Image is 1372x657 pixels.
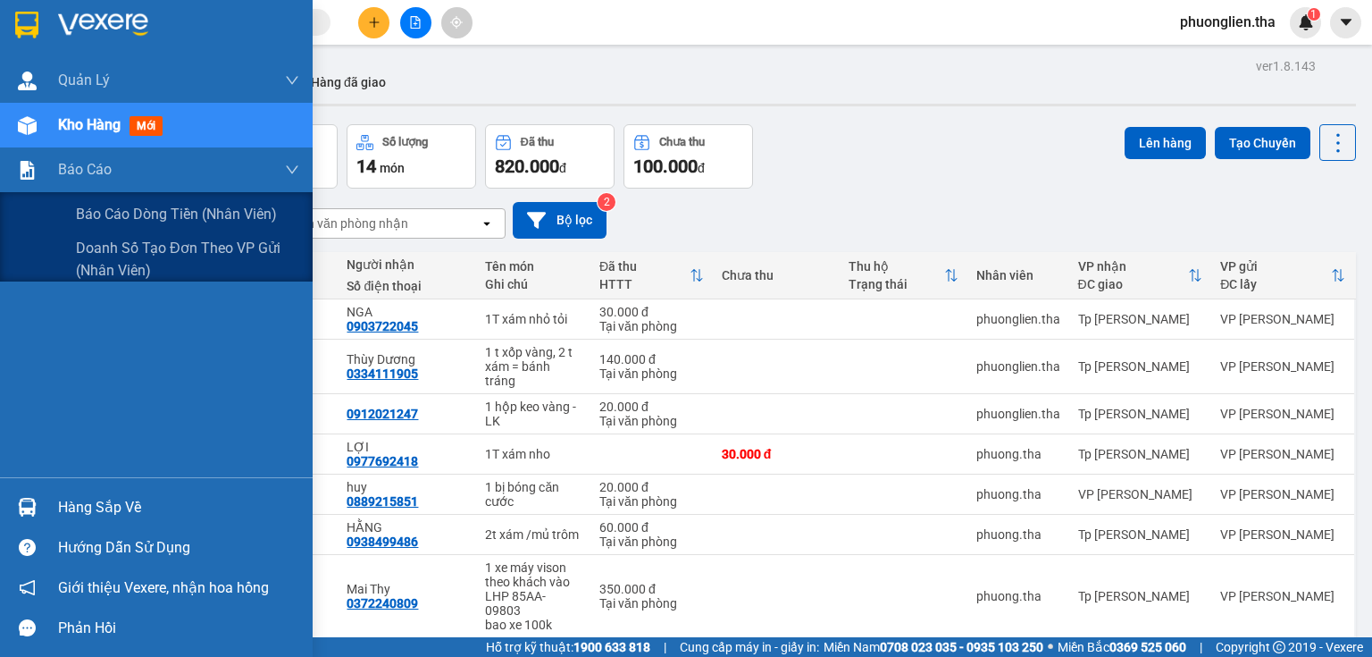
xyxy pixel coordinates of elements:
[698,161,705,175] span: đ
[680,637,819,657] span: Cung cấp máy in - giấy in:
[285,215,408,232] div: Chọn văn phòng nhận
[347,366,418,381] div: 0334111905
[486,637,650,657] span: Hỗ trợ kỹ thuật:
[19,579,36,596] span: notification
[659,136,705,148] div: Chưa thu
[664,637,666,657] span: |
[58,577,269,599] span: Giới thiệu Vexere, nhận hoa hồng
[485,527,581,542] div: 2t xám /mủ trôm
[1220,407,1345,421] div: VP [PERSON_NAME]
[347,582,467,596] div: Mai Thy
[599,494,704,509] div: Tại văn phòng
[19,619,36,636] span: message
[495,156,559,177] span: 820.000
[1078,359,1203,374] div: Tp [PERSON_NAME]
[976,589,1060,603] div: phuong.tha
[1338,14,1354,30] span: caret-down
[450,16,463,29] span: aim
[598,193,615,211] sup: 2
[485,345,581,388] div: 1 t xốp vàng, 2 t xám = bánh tráng
[1078,589,1203,603] div: Tp [PERSON_NAME]
[976,359,1060,374] div: phuonglien.tha
[358,7,389,38] button: plus
[976,447,1060,461] div: phuong.tha
[347,407,418,421] div: 0912021247
[1220,447,1345,461] div: VP [PERSON_NAME]
[347,494,418,509] div: 0889215851
[58,158,112,181] span: Báo cáo
[599,259,690,274] div: Đã thu
[1220,527,1345,542] div: VP [PERSON_NAME]
[599,414,704,428] div: Tại văn phòng
[58,535,299,561] div: Hướng dẫn sử dụng
[599,305,704,319] div: 30.000 đ
[441,7,473,38] button: aim
[513,202,607,239] button: Bộ lọc
[58,615,299,642] div: Phản hồi
[1125,127,1206,159] button: Lên hàng
[599,520,704,535] div: 60.000 đ
[599,535,704,549] div: Tại văn phòng
[285,73,299,88] span: down
[15,12,38,38] img: logo-vxr
[347,279,467,293] div: Số điện thoại
[599,596,704,611] div: Tại văn phòng
[58,494,299,521] div: Hàng sắp về
[1330,7,1361,38] button: caret-down
[380,161,405,175] span: món
[599,480,704,494] div: 20.000 đ
[1048,644,1053,651] span: ⚪️
[1200,637,1202,657] span: |
[1211,252,1354,299] th: Toggle SortBy
[599,319,704,333] div: Tại văn phòng
[1308,8,1320,21] sup: 1
[599,366,704,381] div: Tại văn phòng
[976,527,1060,542] div: phuong.tha
[559,161,566,175] span: đ
[18,161,37,180] img: solution-icon
[356,156,376,177] span: 14
[599,400,704,414] div: 20.000 đ
[485,312,581,326] div: 1T xám nhỏ tỏi
[297,61,400,104] button: Hàng đã giao
[485,277,581,291] div: Ghi chú
[18,116,37,135] img: warehouse-icon
[976,312,1060,326] div: phuonglien.tha
[1220,589,1345,603] div: VP [PERSON_NAME]
[633,156,698,177] span: 100.000
[400,7,431,38] button: file-add
[623,124,753,189] button: Chưa thu100.000đ
[722,447,831,461] div: 30.000 đ
[347,454,418,468] div: 0977692418
[590,252,713,299] th: Toggle SortBy
[1256,56,1316,76] div: ver 1.8.143
[130,116,163,136] span: mới
[1078,527,1203,542] div: Tp [PERSON_NAME]
[1078,277,1189,291] div: ĐC giao
[1166,11,1290,33] span: phuonglien.tha
[347,440,467,454] div: LỢI
[485,560,581,618] div: 1 xe máy vison theo khách vào LHP 85AA-09803
[1078,447,1203,461] div: Tp [PERSON_NAME]
[1078,259,1189,274] div: VP nhận
[849,259,943,274] div: Thu hộ
[485,447,581,461] div: 1T xám nho
[485,259,581,274] div: Tên món
[880,640,1043,654] strong: 0708 023 035 - 0935 103 250
[347,596,418,611] div: 0372240809
[347,257,467,272] div: Người nhận
[347,124,476,189] button: Số lượng14món
[409,16,422,29] span: file-add
[1298,14,1314,30] img: icon-new-feature
[1273,641,1285,653] span: copyright
[599,582,704,596] div: 350.000 đ
[485,400,581,428] div: 1 hộp keo vàng -LK
[722,268,831,282] div: Chưa thu
[347,305,467,319] div: NGA
[58,69,110,91] span: Quản Lý
[58,116,121,133] span: Kho hàng
[1220,312,1345,326] div: VP [PERSON_NAME]
[347,352,467,366] div: Thùy Dương
[824,637,1043,657] span: Miền Nam
[485,480,581,509] div: 1 bị bóng căn cước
